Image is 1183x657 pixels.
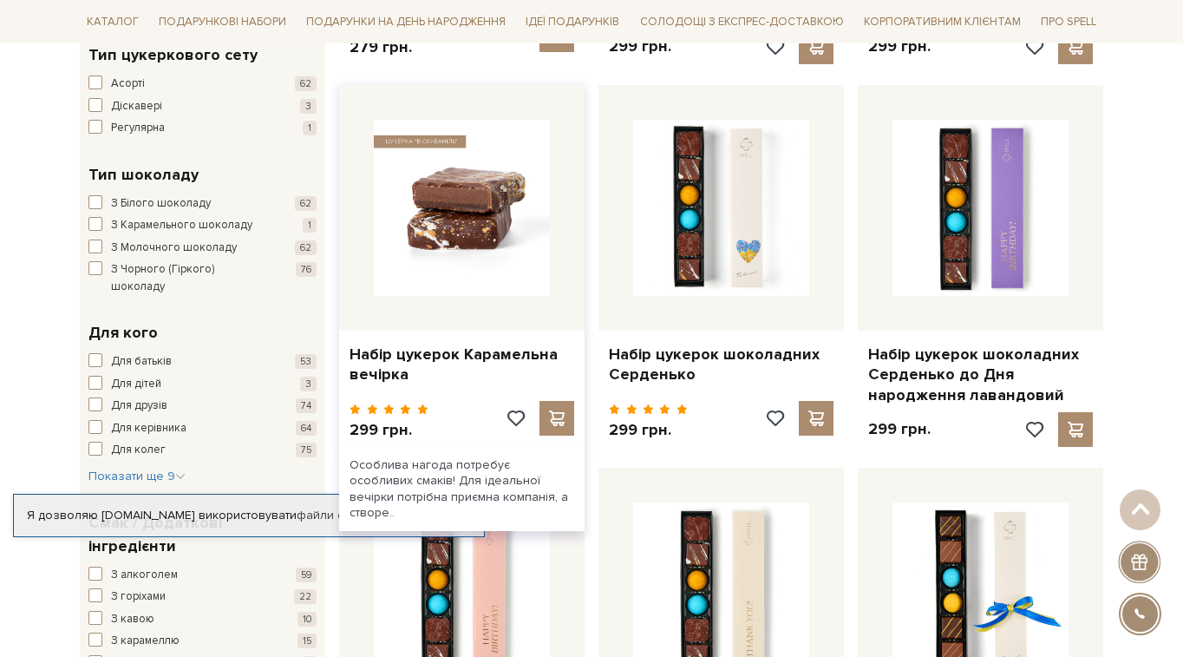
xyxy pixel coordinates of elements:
[111,76,145,93] span: Асорті
[88,420,317,437] button: Для керівника 64
[303,121,317,135] span: 1
[295,354,317,369] span: 53
[296,568,317,582] span: 59
[88,98,317,115] button: Діскавері 3
[88,353,317,371] button: Для батьків 53
[1034,9,1103,36] a: Про Spell
[296,398,317,413] span: 74
[80,9,146,36] a: Каталог
[633,7,851,36] a: Солодощі з експрес-доставкою
[297,508,376,522] a: файли cookie
[88,376,317,393] button: Для дітей 3
[339,447,585,531] div: Особлива нагода потребує особливих смаків! Для ідеальної вечірки потрібна приємна компанія, а ств...
[111,588,166,606] span: З горіхами
[111,195,211,213] span: З Білого шоколаду
[111,397,167,415] span: Для друзів
[88,195,317,213] button: З Білого шоколаду 62
[295,76,317,91] span: 62
[111,633,180,650] span: З карамеллю
[88,468,186,485] button: Показати ще 9
[296,443,317,457] span: 75
[609,36,671,56] p: 299 грн.
[88,120,317,137] button: Регулярна 1
[857,9,1028,36] a: Корпоративним клієнтам
[350,420,428,440] p: 299 грн.
[868,345,1093,405] a: Набір цукерок шоколадних Серденько до Дня народження лавандовий
[152,9,293,36] a: Подарункові набори
[299,9,513,36] a: Подарунки на День народження
[88,163,199,187] span: Тип шоколаду
[88,43,258,67] span: Тип цукеркового сету
[88,588,317,606] button: З горіхами 22
[111,567,178,584] span: З алкоголем
[300,377,317,391] span: 3
[88,76,317,93] button: Асорті 62
[88,567,317,584] button: З алкоголем 59
[88,217,317,234] button: З Карамельного шоколаду 1
[350,345,574,385] a: Набір цукерок Карамельна вечірка
[868,419,931,439] p: 299 грн.
[303,218,317,233] span: 1
[88,397,317,415] button: Для друзів 74
[111,261,269,295] span: З Чорного (Гіркого) шоколаду
[296,262,317,277] span: 76
[297,634,317,648] span: 15
[111,217,252,234] span: З Карамельного шоколаду
[297,612,317,627] span: 10
[374,120,550,296] img: Набір цукерок Карамельна вечірка
[111,120,165,137] span: Регулярна
[300,99,317,114] span: 3
[868,36,931,56] p: 299 грн.
[111,240,237,257] span: З Молочного шоколаду
[350,37,428,57] p: 279 грн.
[519,9,626,36] a: Ідеї подарунків
[88,240,317,257] button: З Молочного шоколаду 62
[88,442,317,459] button: Для колег 75
[111,98,162,115] span: Діскавері
[88,321,158,345] span: Для кого
[88,633,317,650] button: З карамеллю 15
[111,420,186,437] span: Для керівника
[609,345,833,385] a: Набір цукерок шоколадних Серденько
[111,611,154,628] span: З кавою
[111,353,172,371] span: Для батьків
[295,240,317,255] span: 62
[609,420,688,440] p: 299 грн.
[294,589,317,604] span: 22
[88,611,317,628] button: З кавою 10
[88,469,186,483] span: Показати ще 9
[111,442,166,459] span: Для колег
[296,421,317,436] span: 64
[295,196,317,211] span: 62
[14,508,484,523] div: Я дозволяю [DOMAIN_NAME] використовувати
[88,261,317,295] button: З Чорного (Гіркого) шоколаду 76
[111,376,161,393] span: Для дітей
